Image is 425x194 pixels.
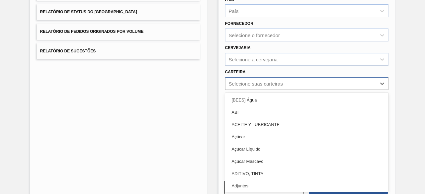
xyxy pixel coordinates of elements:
[225,143,388,155] div: Açúcar Líquido
[225,94,388,106] div: [BEES] Água
[229,8,239,14] div: País
[225,106,388,118] div: ABI
[224,181,303,194] button: Limpar
[225,70,246,74] label: Carteira
[37,43,200,59] button: Relatório de Sugestões
[229,81,283,86] div: Selecione suas carteiras
[225,21,253,26] label: Fornecedor
[225,118,388,131] div: ACEITE Y LUBRICANTE
[40,10,137,14] span: Relatório de Status do [GEOGRAPHIC_DATA]
[40,29,144,34] span: Relatório de Pedidos Originados por Volume
[225,45,251,50] label: Cervejaria
[225,167,388,180] div: ADITIVO, TINTA
[229,56,278,62] div: Selecione a cervejaria
[225,131,388,143] div: Açúcar
[40,49,96,53] span: Relatório de Sugestões
[229,32,280,38] div: Selecione o fornecedor
[225,180,388,192] div: Adjuntos
[37,4,200,20] button: Relatório de Status do [GEOGRAPHIC_DATA]
[225,155,388,167] div: Açúcar Mascavo
[37,24,200,40] button: Relatório de Pedidos Originados por Volume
